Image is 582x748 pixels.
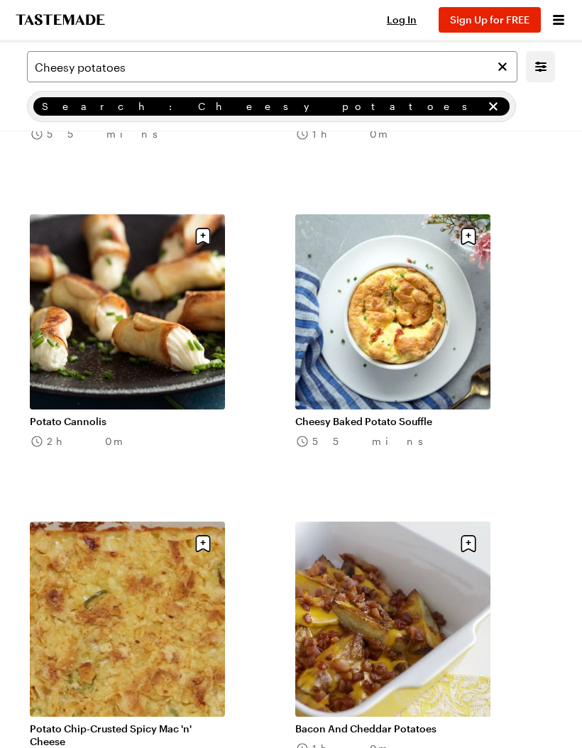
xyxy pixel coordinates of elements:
button: Sign Up for FREE [439,7,541,33]
button: Save recipe [190,530,216,557]
span: Search: Cheesy potatoes [42,99,483,114]
a: Cheesy Baked Potato Souffle [295,415,490,428]
a: To Tastemade Home Page [14,14,106,26]
button: Log In [373,13,430,27]
button: Clear search [495,59,510,75]
span: Log In [387,13,417,26]
button: Save recipe [455,530,482,557]
button: Mobile filters [532,57,550,76]
button: remove Search: Cheesy potatoes [485,99,501,114]
button: Save recipe [455,223,482,250]
button: Open menu [549,11,568,29]
button: Save recipe [190,223,216,250]
a: Bacon And Cheddar Potatoes [295,722,490,735]
span: Sign Up for FREE [450,13,529,26]
a: Potato Chip-Crusted Spicy Mac 'n' Cheese [30,722,225,748]
a: Potato Cannolis [30,415,225,428]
